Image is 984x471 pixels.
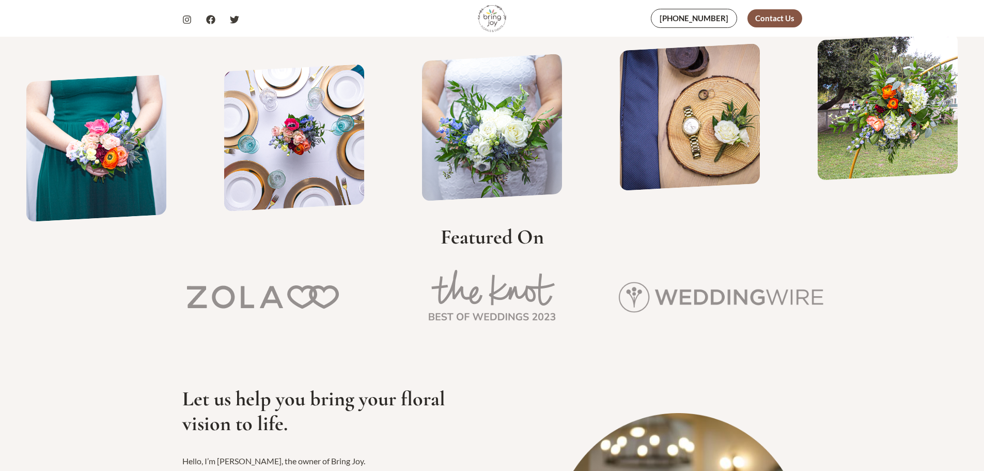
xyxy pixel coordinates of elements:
[747,9,802,27] a: Contact Us
[478,4,506,33] img: Bring Joy
[428,270,556,324] img: The Knot
[187,285,339,309] img: Zola
[619,282,823,313] img: Wedding Wire
[182,15,192,24] a: Instagram
[651,9,737,28] a: [PHONE_NUMBER]
[182,386,492,436] h2: Let us help you bring your floral vision to life.
[158,224,827,249] h2: Featured On
[230,15,239,24] a: Twitter
[206,15,215,24] a: Facebook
